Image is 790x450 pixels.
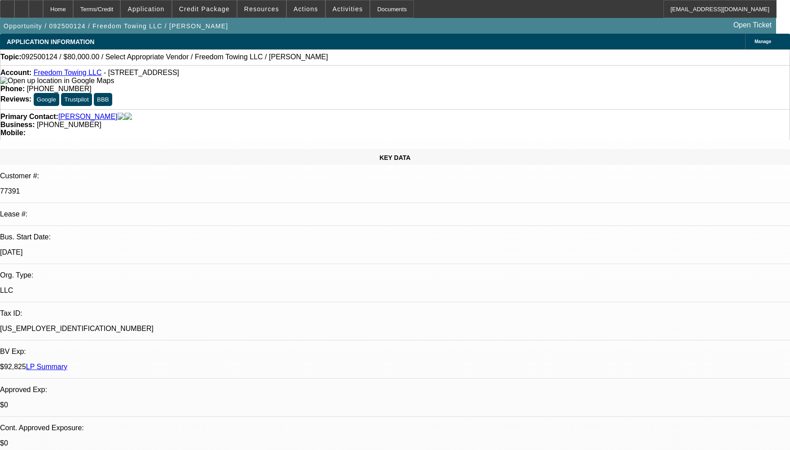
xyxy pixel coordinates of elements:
a: [PERSON_NAME] [58,113,118,121]
a: View Google Maps [0,77,114,84]
span: Activities [333,5,363,13]
span: Application [127,5,164,13]
img: facebook-icon.png [118,113,125,121]
span: Manage [755,39,771,44]
span: [PHONE_NUMBER] [27,85,92,93]
button: Google [34,93,59,106]
img: Open up location in Google Maps [0,77,114,85]
button: Resources [237,0,286,18]
strong: Primary Contact: [0,113,58,121]
span: Opportunity / 092500124 / Freedom Towing LLC / [PERSON_NAME] [4,22,228,30]
a: Freedom Towing LLC [34,69,102,76]
strong: Reviews: [0,95,31,103]
button: Credit Package [172,0,237,18]
button: BBB [94,93,112,106]
img: linkedin-icon.png [125,113,132,121]
span: - [STREET_ADDRESS] [104,69,179,76]
strong: Topic: [0,53,22,61]
span: APPLICATION INFORMATION [7,38,94,45]
span: [PHONE_NUMBER] [37,121,101,128]
span: Resources [244,5,279,13]
button: Activities [326,0,370,18]
span: KEY DATA [379,154,410,161]
strong: Account: [0,69,31,76]
span: Actions [294,5,318,13]
strong: Mobile: [0,129,26,137]
button: Application [121,0,171,18]
button: Trustpilot [61,93,92,106]
a: Open Ticket [730,18,775,33]
strong: Phone: [0,85,25,93]
span: 092500124 / $80,000.00 / Select Appropriate Vendor / Freedom Towing LLC / [PERSON_NAME] [22,53,328,61]
button: Actions [287,0,325,18]
span: Credit Package [179,5,230,13]
a: LP Summary [26,363,67,371]
strong: Business: [0,121,35,128]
